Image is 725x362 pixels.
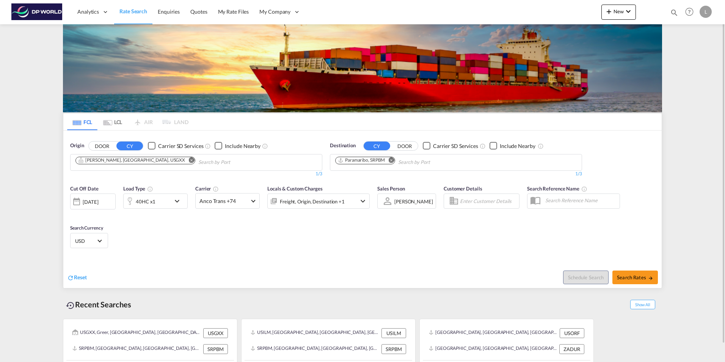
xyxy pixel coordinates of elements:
[383,157,395,165] button: Remove
[74,154,273,168] md-chips-wrap: Chips container. Use arrow keys to select chips.
[398,156,470,168] input: Chips input.
[334,154,473,168] md-chips-wrap: Chips container. Use arrow keys to select chips.
[617,274,653,280] span: Search Rates
[280,196,345,207] div: Freight Origin Destination Factory Stuffing
[670,8,678,20] div: icon-magnify
[630,300,655,309] span: Show All
[89,142,115,150] button: DOOR
[70,142,84,150] span: Origin
[75,238,96,244] span: USD
[444,186,482,192] span: Customer Details
[63,24,662,112] img: LCL+%26+FCL+BACKGROUND.png
[123,186,153,192] span: Load Type
[330,171,582,177] div: 1/3
[330,142,356,150] span: Destination
[136,196,155,207] div: 40HC x1
[338,157,385,164] div: Paramaribo, SRPBM
[601,5,636,20] button: icon-plus 400-fgNewicon-chevron-down
[63,296,134,313] div: Recent Searches
[538,143,544,149] md-icon: Unchecked: Ignores neighbouring ports when fetching rates.Checked : Includes neighbouring ports w...
[147,186,153,192] md-icon: icon-information-outline
[500,142,535,150] div: Include Nearby
[213,186,219,192] md-icon: The selected Trucker/Carrierwill be displayed in the rate results If the rates are from another f...
[97,113,128,130] md-tab-item: LCL
[158,142,203,150] div: Carrier SD Services
[70,171,322,177] div: 1/3
[184,157,195,165] button: Remove
[559,344,584,354] div: ZADUR
[70,209,76,219] md-datepicker: Select
[173,197,185,206] md-icon: icon-chevron-down
[604,8,633,14] span: New
[72,328,201,338] div: USGXX, Greer, SC, United States, North America, Americas
[394,198,433,205] div: [PERSON_NAME]
[203,344,228,354] div: SRPBM
[394,196,434,207] md-select: Sales Person: Laura Christiansen
[563,271,609,284] button: Note: By default Schedule search will only considerorigin ports, destination ports and cut off da...
[541,195,620,206] input: Search Reference Name
[198,156,270,168] input: Chips input.
[683,5,700,19] div: Help
[338,157,386,164] div: Press delete to remove this chip.
[377,186,405,192] span: Sales Person
[381,344,406,354] div: SRPBM
[259,8,290,16] span: My Company
[203,328,228,338] div: USGXX
[267,194,370,209] div: Freight Origin Destination Factory Stuffingicon-chevron-down
[74,274,87,280] span: Reset
[190,8,207,15] span: Quotes
[116,142,143,150] button: CY
[423,142,478,150] md-checkbox: Checkbox No Ink
[560,328,584,338] div: USORF
[70,194,116,209] div: [DATE]
[251,344,380,354] div: SRPBM, Paramaribo, Suriname, South America, Americas
[215,142,260,150] md-checkbox: Checkbox No Ink
[195,186,219,192] span: Carrier
[700,6,712,18] div: L
[624,7,633,16] md-icon: icon-chevron-down
[480,143,486,149] md-icon: Unchecked: Search for CY (Container Yard) services for all selected carriers.Checked : Search for...
[11,3,63,20] img: c08ca190194411f088ed0f3ba295208c.png
[218,8,249,15] span: My Rate Files
[67,113,188,130] md-pagination-wrapper: Use the left and right arrow keys to navigate between tabs
[429,344,557,354] div: ZADUR, Durban, South Africa, Southern Africa, Africa
[123,194,188,209] div: 40HC x1icon-chevron-down
[267,186,323,192] span: Locals & Custom Charges
[199,197,249,205] span: Anco Trans +74
[67,274,87,282] div: icon-refreshReset
[433,142,478,150] div: Carrier SD Services
[70,225,103,231] span: Search Currency
[119,8,147,14] span: Rate Search
[83,198,98,205] div: [DATE]
[262,143,268,149] md-icon: Unchecked: Ignores neighbouring ports when fetching rates.Checked : Includes neighbouring ports w...
[358,197,367,206] md-icon: icon-chevron-down
[74,235,104,246] md-select: Select Currency: $ USDUnited States Dollar
[66,301,75,310] md-icon: icon-backup-restore
[158,8,180,15] span: Enquiries
[72,344,201,354] div: SRPBM, Paramaribo, Suriname, South America, Americas
[78,157,187,164] div: Press delete to remove this chip.
[670,8,678,17] md-icon: icon-magnify
[490,142,535,150] md-checkbox: Checkbox No Ink
[148,142,203,150] md-checkbox: Checkbox No Ink
[205,143,211,149] md-icon: Unchecked: Search for CY (Container Yard) services for all selected carriers.Checked : Search for...
[78,157,185,164] div: Greer, SC, USGXX
[251,328,380,338] div: USILM, Wilmington, NC, United States, North America, Americas
[581,186,587,192] md-icon: Your search will be saved by the below given name
[381,328,406,338] div: USILM
[77,8,99,16] span: Analytics
[429,328,558,338] div: USORF, Norfolk, VA, United States, North America, Americas
[364,142,390,150] button: CY
[225,142,260,150] div: Include Nearby
[683,5,696,18] span: Help
[391,142,418,150] button: DOOR
[604,7,614,16] md-icon: icon-plus 400-fg
[67,274,74,281] md-icon: icon-refresh
[70,186,99,192] span: Cut Off Date
[612,271,658,284] button: Search Ratesicon-arrow-right
[527,186,587,192] span: Search Reference Name
[460,195,517,207] input: Enter Customer Details
[67,113,97,130] md-tab-item: FCL
[63,131,662,288] div: OriginDOOR CY Checkbox No InkUnchecked: Search for CY (Container Yard) services for all selected ...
